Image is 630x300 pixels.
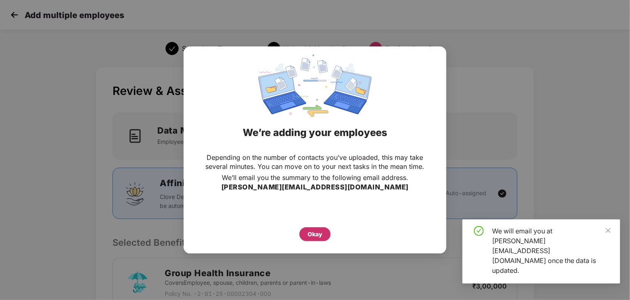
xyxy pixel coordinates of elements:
[200,153,430,171] p: Depending on the number of contacts you’ve uploaded, this may take several minutes. You can move ...
[474,226,484,236] span: check-circle
[222,173,408,182] p: We’ll email you the summary to the following email address.
[221,182,409,193] h3: [PERSON_NAME][EMAIL_ADDRESS][DOMAIN_NAME]
[308,230,322,239] div: Okay
[194,117,436,149] div: We’re adding your employees
[492,226,610,275] div: We will email you at [PERSON_NAME][EMAIL_ADDRESS][DOMAIN_NAME] once the data is updated.
[605,228,611,233] span: close
[258,55,372,117] img: svg+xml;base64,PHN2ZyBpZD0iRGF0YV9zeW5jaW5nIiB4bWxucz0iaHR0cDovL3d3dy53My5vcmcvMjAwMC9zdmciIHdpZH...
